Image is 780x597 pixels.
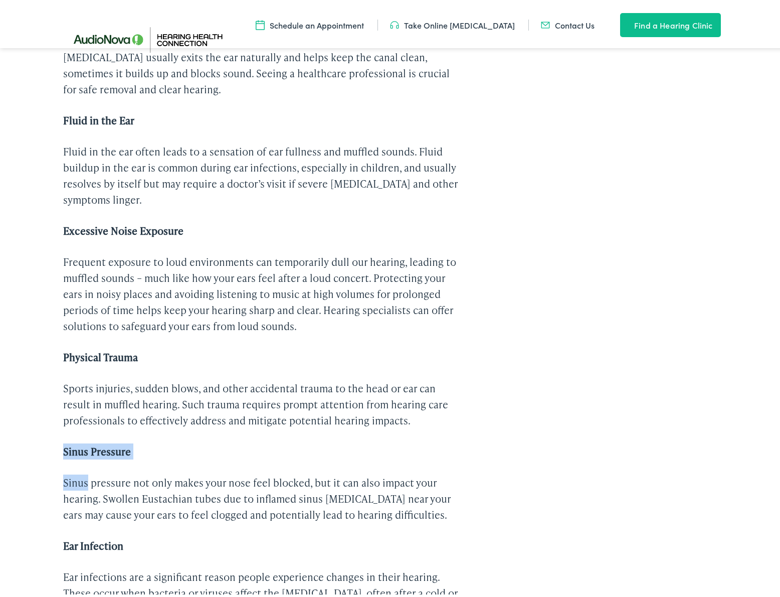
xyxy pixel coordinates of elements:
p: Frequent exposure to loud environments can temporarily dull our hearing, leading to muffled sound... [63,251,460,331]
a: Take Online [MEDICAL_DATA] [390,17,515,28]
a: Contact Us [541,17,595,28]
strong: Physical Trauma [63,347,138,361]
p: Sports injuries, sudden blows, and other accidental trauma to the head or ear can result in muffl... [63,377,460,425]
a: Find a Hearing Clinic [620,10,720,34]
p: Fluid in the ear often leads to a sensation of ear fullness and muffled sounds. Fluid buildup in ... [63,140,460,205]
img: utility icon [620,16,629,28]
img: utility icon [256,17,265,28]
a: Schedule an Appointment [256,17,364,28]
p: Sinus pressure not only makes your nose feel blocked, but it can also impact your hearing. Swolle... [63,472,460,520]
strong: Excessive Noise Exposure [63,221,183,235]
img: utility icon [390,17,399,28]
strong: Sinus Pressure [63,441,131,456]
p: Impacted [MEDICAL_DATA] is a common culprit behind muffled hearing. While [MEDICAL_DATA] usually ... [63,30,460,94]
strong: Ear Infection [63,536,123,550]
img: utility icon [541,17,550,28]
strong: Fluid in the Ear [63,110,134,124]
